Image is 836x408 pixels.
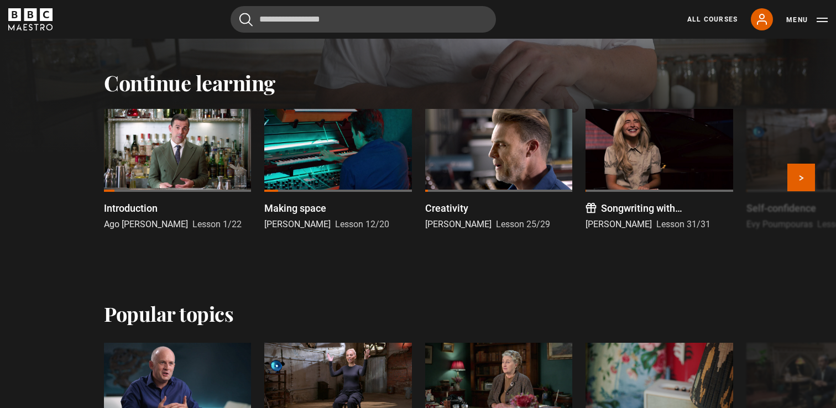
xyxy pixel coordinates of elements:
[586,219,652,229] span: [PERSON_NAME]
[746,219,813,229] span: Evy Poumpouras
[335,219,389,229] span: Lesson 12/20
[192,219,242,229] span: Lesson 1/22
[239,13,253,27] button: Submit the search query
[104,302,233,325] h2: Popular topics
[656,219,710,229] span: Lesson 31/31
[104,201,158,216] p: Introduction
[231,6,496,33] input: Search
[601,201,733,216] p: Songwriting with [PERSON_NAME]
[104,219,188,229] span: Ago [PERSON_NAME]
[496,219,550,229] span: Lesson 25/29
[425,201,468,216] p: Creativity
[425,109,572,231] a: Creativity [PERSON_NAME] Lesson 25/29
[746,201,816,216] p: Self-confidence
[104,109,251,231] a: Introduction Ago [PERSON_NAME] Lesson 1/22
[425,219,492,229] span: [PERSON_NAME]
[687,14,738,24] a: All Courses
[264,201,326,216] p: Making space
[8,8,53,30] svg: BBC Maestro
[264,219,331,229] span: [PERSON_NAME]
[786,14,828,25] button: Toggle navigation
[264,109,411,231] a: Making space [PERSON_NAME] Lesson 12/20
[104,70,732,96] h2: Continue learning
[586,109,733,231] a: Songwriting with [PERSON_NAME] [PERSON_NAME] Lesson 31/31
